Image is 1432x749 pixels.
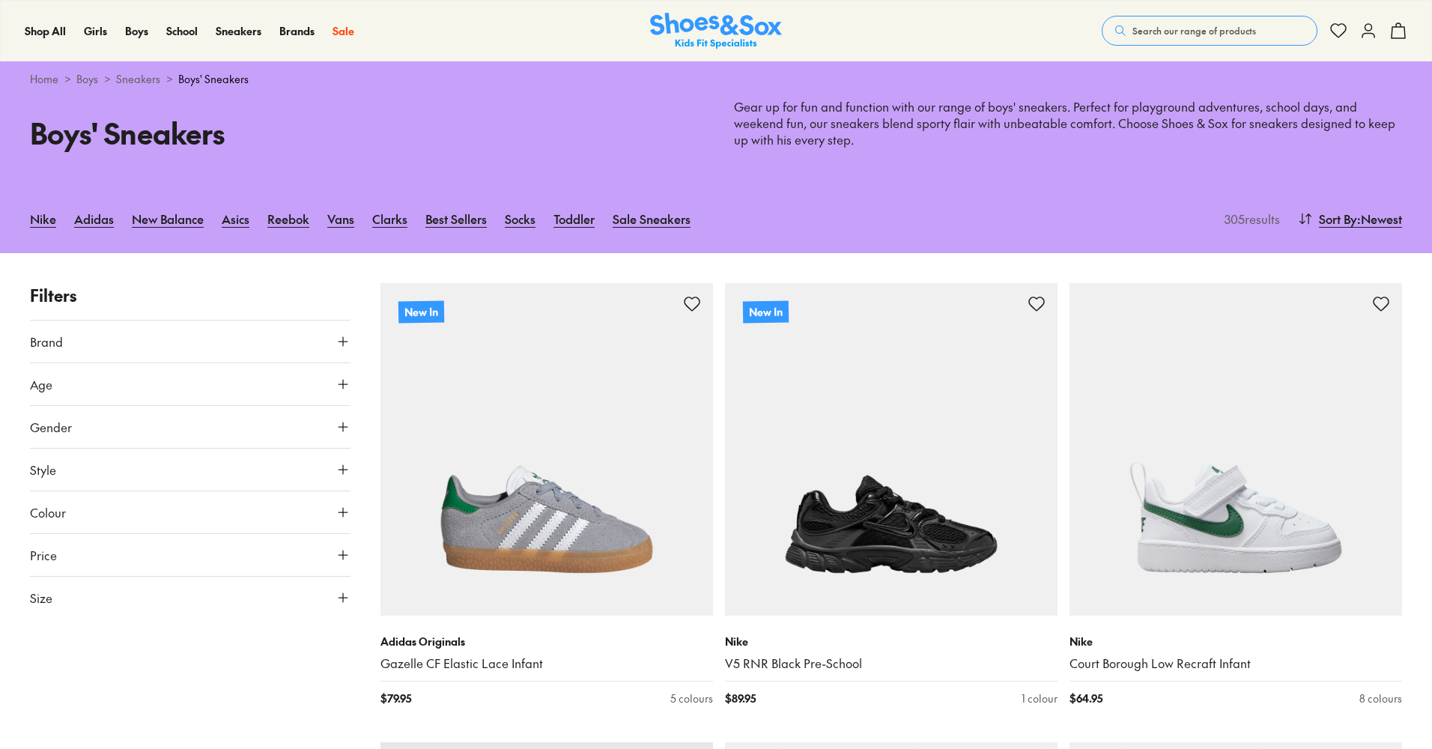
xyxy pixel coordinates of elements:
[1070,634,1402,649] p: Nike
[279,23,315,39] a: Brands
[30,461,56,479] span: Style
[166,23,198,38] span: School
[333,23,354,39] a: Sale
[30,589,52,607] span: Size
[1219,210,1280,228] p: 305 results
[216,23,261,38] span: Sneakers
[1070,691,1102,706] span: $ 64.95
[650,13,782,49] img: SNS_Logo_Responsive.svg
[76,71,98,87] a: Boys
[30,503,66,521] span: Colour
[425,202,487,235] a: Best Sellers
[30,546,57,564] span: Price
[74,202,114,235] a: Adidas
[125,23,148,38] span: Boys
[1022,691,1058,706] div: 1 colour
[30,112,698,154] h1: Boys' Sneakers
[84,23,107,38] span: Girls
[1102,16,1317,46] button: Search our range of products
[132,202,204,235] a: New Balance
[333,23,354,38] span: Sale
[372,202,407,235] a: Clarks
[30,375,52,393] span: Age
[725,691,756,706] span: $ 89.95
[84,23,107,39] a: Girls
[1319,210,1357,228] span: Sort By
[725,655,1058,672] a: V5 RNR Black Pre-School
[1070,655,1402,672] a: Court Borough Low Recraft Infant
[380,691,411,706] span: $ 79.95
[166,23,198,39] a: School
[398,300,444,323] p: New In
[30,71,1402,87] div: > > >
[25,23,66,38] span: Shop All
[30,202,56,235] a: Nike
[1357,210,1402,228] span: : Newest
[743,300,789,323] p: New In
[125,23,148,39] a: Boys
[553,202,595,235] a: Toddler
[505,202,536,235] a: Socks
[30,534,351,576] button: Price
[30,363,351,405] button: Age
[279,23,315,38] span: Brands
[725,634,1058,649] p: Nike
[650,13,782,49] a: Shoes & Sox
[30,333,63,351] span: Brand
[734,99,1402,148] p: Gear up for fun and function with our range of boys' sneakers. Perfect for playground adventures,...
[30,418,72,436] span: Gender
[216,23,261,39] a: Sneakers
[116,71,160,87] a: Sneakers
[1298,202,1402,235] button: Sort By:Newest
[1132,24,1256,37] span: Search our range of products
[222,202,249,235] a: Asics
[30,491,351,533] button: Colour
[380,634,713,649] p: Adidas Originals
[327,202,354,235] a: Vans
[30,321,351,363] button: Brand
[670,691,713,706] div: 5 colours
[380,283,713,616] a: New In
[30,406,351,448] button: Gender
[30,577,351,619] button: Size
[30,449,351,491] button: Style
[30,283,351,308] p: Filters
[25,23,66,39] a: Shop All
[267,202,309,235] a: Reebok
[178,71,249,87] span: Boys' Sneakers
[380,655,713,672] a: Gazelle CF Elastic Lace Infant
[725,283,1058,616] a: New In
[613,202,691,235] a: Sale Sneakers
[30,71,58,87] a: Home
[1359,691,1402,706] div: 8 colours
